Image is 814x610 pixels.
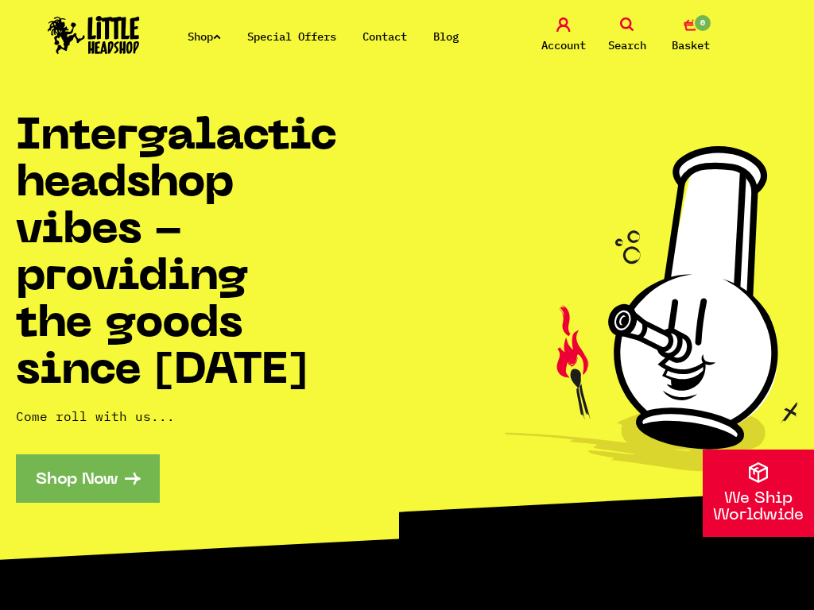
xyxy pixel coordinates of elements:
a: Contact [362,29,407,44]
a: Shop Now [16,454,160,503]
span: Account [541,36,586,55]
span: Search [608,36,646,55]
span: 0 [693,14,712,33]
a: Blog [433,29,459,44]
a: Special Offers [247,29,336,44]
h1: Intergalactic headshop vibes - providing the goods since [DATE] [16,114,329,396]
p: We Ship Worldwide [703,491,814,524]
a: Search [599,17,655,55]
span: Basket [672,36,710,55]
a: 0 Basket [663,17,719,55]
a: Shop [188,29,221,44]
p: Come roll with us... [16,407,329,426]
img: Little Head Shop Logo [48,16,140,54]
